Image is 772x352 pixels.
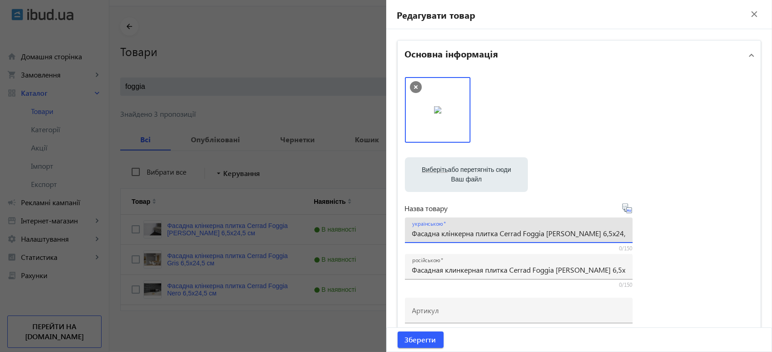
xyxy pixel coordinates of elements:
h2: Основна інформація [405,47,498,60]
mat-label: Артикул [412,306,439,316]
mat-label: російською [412,257,440,264]
mat-label: українською [412,220,443,228]
h2: Редагувати товар [386,8,475,21]
button: Зберегти [398,331,444,348]
span: Виберіть [421,166,447,173]
span: Назва товару [405,205,448,212]
span: Зберегти [405,335,436,345]
mat-icon: close [747,7,761,21]
mat-expansion-panel-header: Основна інформація [398,41,761,70]
label: або перетягніть сюди Ваш файл [412,162,521,187]
svg-icon: Перекласти на рос. [622,203,633,214]
img: 62505908-bd33-4589-a494-0cc98baeefa6 [434,106,441,114]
